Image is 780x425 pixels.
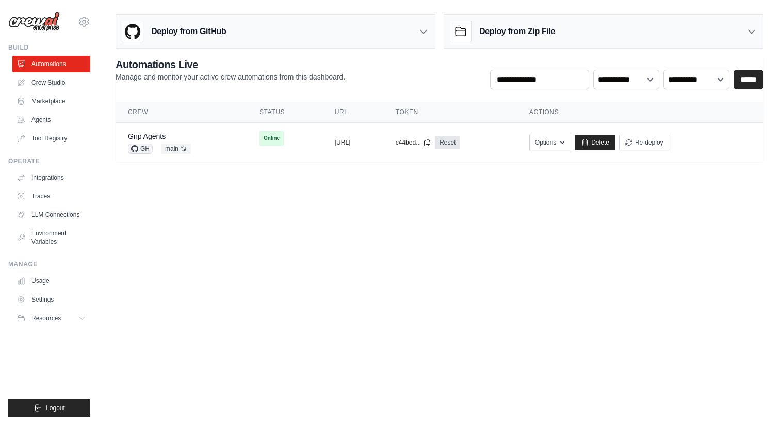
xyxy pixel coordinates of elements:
a: Reset [435,136,460,149]
div: Build [8,43,90,52]
h2: Automations Live [116,57,345,72]
a: Agents [12,112,90,128]
th: Status [247,102,322,123]
a: Automations [12,56,90,72]
th: Crew [116,102,247,123]
a: Traces [12,188,90,204]
p: Manage and monitor your active crew automations from this dashboard. [116,72,345,82]
img: Logo [8,12,60,32]
span: Online [259,131,284,146]
h3: Deploy from Zip File [479,25,555,38]
a: Gnp Agents [128,132,166,140]
span: GH [128,144,153,154]
th: Actions [517,102,763,123]
th: URL [322,102,383,123]
button: c44bed... [396,138,431,147]
h3: Deploy from GitHub [151,25,226,38]
span: main [161,144,191,154]
button: Resources [12,310,90,326]
button: Logout [8,399,90,417]
span: Logout [46,404,65,412]
img: GitHub Logo [122,21,143,42]
a: Environment Variables [12,225,90,250]
button: Re-deploy [619,135,669,150]
a: Crew Studio [12,74,90,91]
span: Resources [31,314,61,322]
a: Integrations [12,169,90,186]
button: Options [529,135,571,150]
a: LLM Connections [12,207,90,223]
a: Marketplace [12,93,90,109]
a: Settings [12,291,90,308]
th: Token [383,102,517,123]
a: Usage [12,273,90,289]
a: Delete [575,135,615,150]
div: Manage [8,260,90,269]
div: Operate [8,157,90,165]
a: Tool Registry [12,130,90,147]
